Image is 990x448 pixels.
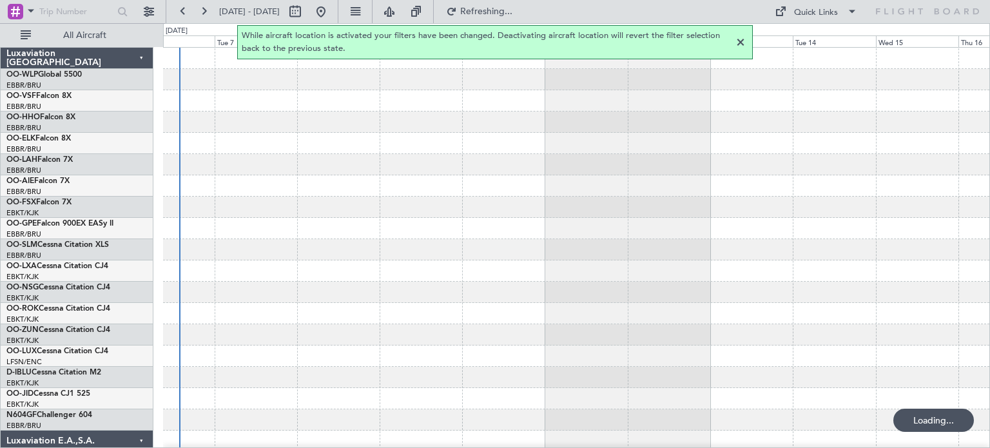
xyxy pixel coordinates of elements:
[6,71,38,79] span: OO-WLP
[6,421,41,431] a: EBBR/BRU
[6,272,39,282] a: EBKT/KJK
[6,187,41,197] a: EBBR/BRU
[6,92,36,100] span: OO-VSF
[893,409,974,432] div: Loading...
[6,144,41,154] a: EBBR/BRU
[6,326,110,334] a: OO-ZUNCessna Citation CJ4
[768,1,864,22] button: Quick Links
[6,336,39,346] a: EBKT/KJK
[6,220,37,228] span: OO-GPE
[6,177,70,185] a: OO-AIEFalcon 7X
[6,135,71,142] a: OO-ELKFalcon 8X
[6,369,32,376] span: D-IBLU
[6,229,41,239] a: EBBR/BRU
[6,262,37,270] span: OO-LXA
[6,208,39,218] a: EBKT/KJK
[219,6,280,17] span: [DATE] - [DATE]
[6,166,41,175] a: EBBR/BRU
[6,241,109,249] a: OO-SLMCessna Citation XLS
[6,92,72,100] a: OO-VSFFalcon 8X
[6,357,42,367] a: LFSN/ENC
[6,156,37,164] span: OO-LAH
[39,2,113,21] input: Trip Number
[6,378,39,388] a: EBKT/KJK
[242,30,733,55] span: While aircraft location is activated your filters have been changed. Deactivating aircraft locati...
[6,123,41,133] a: EBBR/BRU
[6,293,39,303] a: EBKT/KJK
[6,220,113,228] a: OO-GPEFalcon 900EX EASy II
[6,113,40,121] span: OO-HHO
[6,241,37,249] span: OO-SLM
[6,102,41,112] a: EBBR/BRU
[6,305,39,313] span: OO-ROK
[6,71,82,79] a: OO-WLPGlobal 5500
[6,199,36,206] span: OO-FSX
[6,284,110,291] a: OO-NSGCessna Citation CJ4
[6,347,108,355] a: OO-LUXCessna Citation CJ4
[6,156,73,164] a: OO-LAHFalcon 7X
[6,135,35,142] span: OO-ELK
[6,177,34,185] span: OO-AIE
[6,390,90,398] a: OO-JIDCessna CJ1 525
[440,1,518,22] button: Refreshing...
[6,411,92,419] a: N604GFChallenger 604
[6,400,39,409] a: EBKT/KJK
[6,347,37,355] span: OO-LUX
[6,326,39,334] span: OO-ZUN
[6,390,34,398] span: OO-JID
[460,7,514,16] span: Refreshing...
[6,262,108,270] a: OO-LXACessna Citation CJ4
[6,369,101,376] a: D-IBLUCessna Citation M2
[6,411,37,419] span: N604GF
[6,81,41,90] a: EBBR/BRU
[6,305,110,313] a: OO-ROKCessna Citation CJ4
[6,315,39,324] a: EBKT/KJK
[6,284,39,291] span: OO-NSG
[6,199,72,206] a: OO-FSXFalcon 7X
[794,6,838,19] div: Quick Links
[6,251,41,260] a: EBBR/BRU
[6,113,75,121] a: OO-HHOFalcon 8X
